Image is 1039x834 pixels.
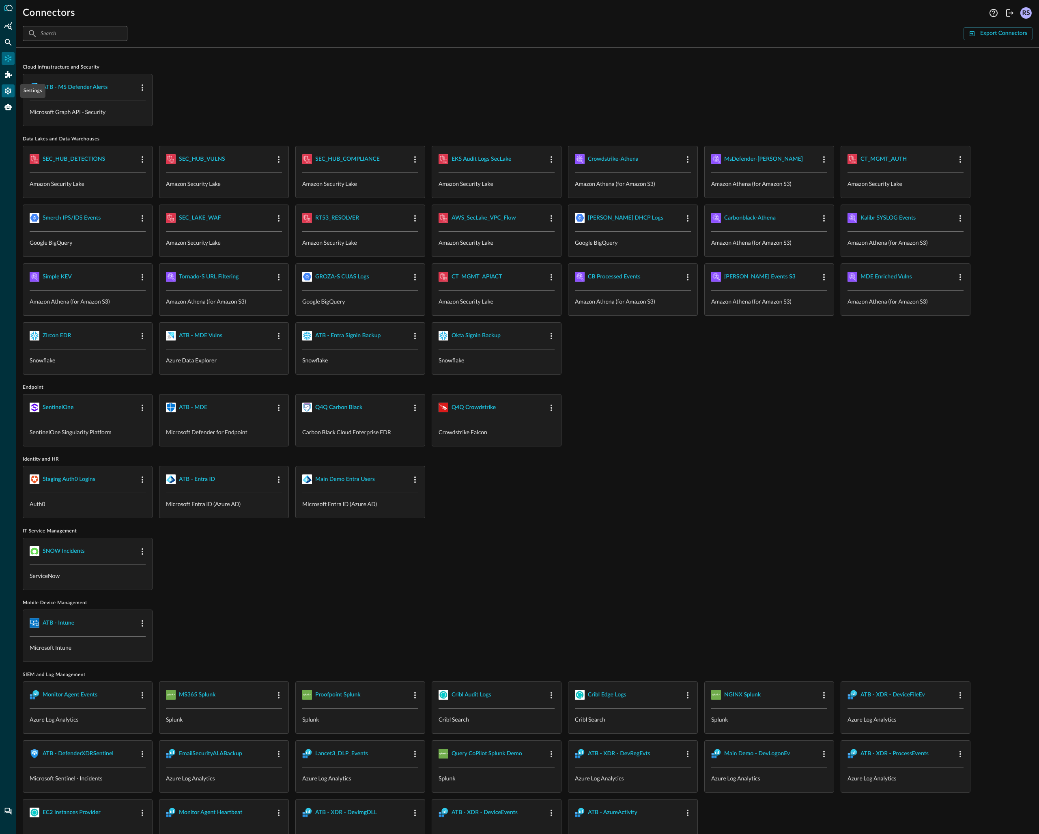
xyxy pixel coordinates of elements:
[987,6,1000,19] button: Help
[848,272,857,282] img: AWSAthena.svg
[588,213,663,223] div: [PERSON_NAME] DHCP Logs
[439,690,448,700] img: CriblSearch.svg
[302,474,312,484] img: MicrosoftEntra.svg
[848,715,964,724] p: Azure Log Analytics
[30,108,146,116] p: Microsoft Graph API - Security
[179,473,215,486] button: ATB - Entra ID
[439,428,555,436] p: Crowdstrike Falcon
[2,68,15,81] div: Addons
[30,82,39,92] img: MicrosoftGraph.svg
[23,456,1033,463] span: Identity and HR
[43,688,97,701] button: Monitor Agent Events
[848,690,857,700] img: AzureLogAnalytics.svg
[43,401,73,414] button: SentinelOne
[724,749,790,759] div: Main Demo - DevLogonEv
[166,500,282,508] p: Microsoft Entra ID (Azure AD)
[179,474,215,485] div: ATB - Entra ID
[23,528,1033,534] span: IT Service Management
[43,618,74,628] div: ATB - Intune
[166,403,176,412] img: MicrosoftDefenderForEndpoint.svg
[452,272,502,282] div: CT_MGMT_APIACT
[575,690,585,700] img: CriblSearch.svg
[315,473,375,486] button: Main Demo Entra Users
[711,272,721,282] img: AWSAthena.svg
[452,747,522,760] button: Query CoPilot Splunk Demo
[964,27,1033,40] button: Export Connectors
[452,806,518,819] button: ATB - XDR - DeviceEvents
[575,749,585,759] img: AzureLogAnalytics.svg
[23,6,75,19] h1: Connectors
[166,213,176,223] img: AWSSecurityLake.svg
[439,179,555,188] p: Amazon Security Lake
[179,270,239,283] button: Tornado-S URL Filtering
[179,688,215,701] button: MS365 Splunk
[848,749,857,759] img: AzureLogAnalytics.svg
[575,179,691,188] p: Amazon Athena (for Amazon S3)
[588,749,650,759] div: ATB - XDR - DevRegEvts
[2,84,15,97] div: Settings
[315,688,361,701] button: Proofpoint Splunk
[166,331,176,340] img: AzureDataExplorer.svg
[30,331,39,340] img: Snowflake.svg
[179,153,225,166] button: SEC_HUB_VULNS
[588,808,637,818] div: ATB - AzureActivity
[179,213,221,223] div: SEC_LAKE_WAF
[41,26,109,41] input: Search
[30,428,146,436] p: SentinelOne Singularity Platform
[452,808,518,818] div: ATB - XDR - DeviceEvents
[711,179,827,188] p: Amazon Athena (for Amazon S3)
[30,571,146,580] p: ServiceNow
[166,238,282,247] p: Amazon Security Lake
[724,690,761,700] div: NGINX Splunk
[724,211,776,224] button: Carbonblack-Athena
[711,774,827,782] p: Azure Log Analytics
[43,403,73,413] div: SentinelOne
[315,211,359,224] button: RT53_RESOLVER
[439,715,555,724] p: Cribl Search
[43,81,108,94] button: ATB - MS Defender Alerts
[452,329,501,342] button: Okta Signin Backup
[43,690,97,700] div: Monitor Agent Events
[166,272,176,282] img: AWSAthena.svg
[30,213,39,223] img: GoogleBigQuery.svg
[302,403,312,412] img: CarbonBlackEnterpriseEDR.svg
[166,749,176,759] img: AzureLogAnalytics.svg
[1003,6,1016,19] button: Logout
[848,297,964,306] p: Amazon Athena (for Amazon S3)
[575,715,691,724] p: Cribl Search
[439,356,555,364] p: Snowflake
[860,747,929,760] button: ATB - XDR - ProcessEvents
[315,747,368,760] button: Lancet3_DLP_Events
[30,272,39,282] img: AWSAthena.svg
[23,136,1033,142] span: Data Lakes and Data Warehouses
[452,213,516,223] div: AWS_SecLake_VPC_Flow
[575,774,691,782] p: Azure Log Analytics
[43,545,85,558] button: SNOW Incidents
[302,356,418,364] p: Snowflake
[43,546,85,556] div: SNOW Incidents
[43,616,74,629] button: ATB - Intune
[43,331,71,341] div: Zircon EDR
[43,329,71,342] button: Zircon EDR
[575,238,691,247] p: Google BigQuery
[452,403,496,413] div: Q4Q Crowdstrike
[452,690,491,700] div: Cribl Audit Logs
[439,297,555,306] p: Amazon Security Lake
[30,238,146,247] p: Google BigQuery
[302,213,312,223] img: AWSSecurityLake.svg
[43,211,101,224] button: Smerch IPS/IDS Events
[315,329,381,342] button: ATB - Entra Signin Backup
[1020,7,1032,19] div: RS
[179,329,222,342] button: ATB - MDE Vulns
[588,270,641,283] button: CB Processed Events
[43,213,101,223] div: Smerch IPS/IDS Events
[860,211,916,224] button: Kalibr SYSLOG Events
[2,101,15,114] div: Query Agent
[179,806,242,819] button: Monitor Agent Heartbeat
[588,211,663,224] button: [PERSON_NAME] DHCP Logs
[575,154,585,164] img: AWSAthena.svg
[315,749,368,759] div: Lancet3_DLP_Events
[588,153,639,166] button: Crowdstrike-Athena
[711,715,827,724] p: Splunk
[302,154,312,164] img: AWSSecurityLake.svg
